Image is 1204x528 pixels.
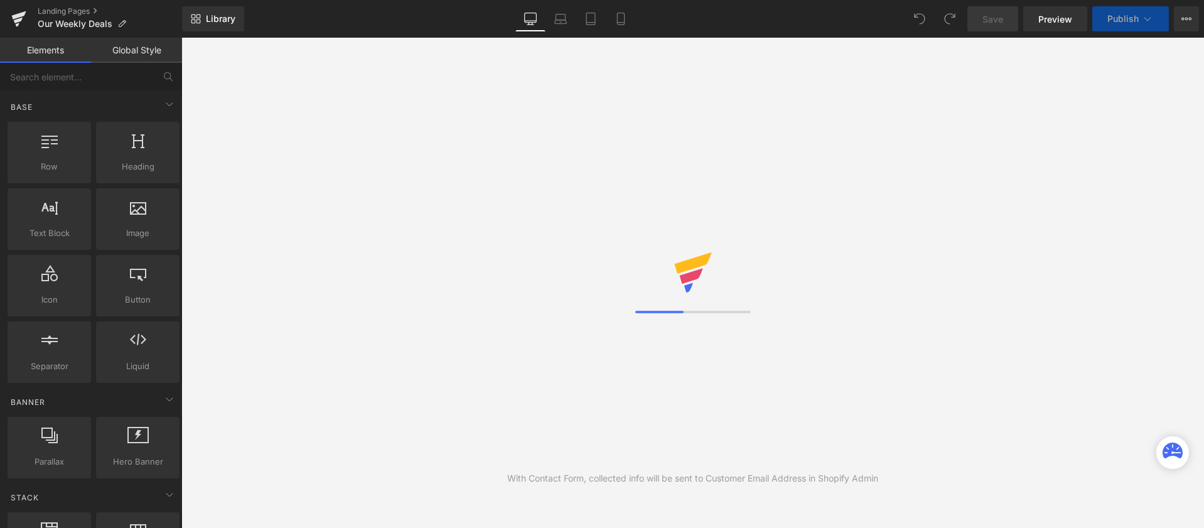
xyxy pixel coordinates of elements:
span: Button [100,293,176,306]
span: Hero Banner [100,455,176,468]
span: Publish [1107,14,1139,24]
span: Base [9,101,34,113]
span: Separator [11,360,87,373]
span: Stack [9,492,40,504]
a: Landing Pages [38,6,182,16]
a: Tablet [576,6,606,31]
button: More [1174,6,1199,31]
a: Desktop [515,6,546,31]
span: Preview [1038,13,1072,26]
button: Undo [907,6,932,31]
span: Row [11,160,87,173]
div: With Contact Form, collected info will be sent to Customer Email Address in Shopify Admin [507,471,878,485]
a: Laptop [546,6,576,31]
button: Publish [1092,6,1169,31]
a: Mobile [606,6,636,31]
span: Library [206,13,235,24]
span: Liquid [100,360,176,373]
span: Icon [11,293,87,306]
span: Image [100,227,176,240]
span: Banner [9,396,46,408]
a: Preview [1023,6,1087,31]
a: New Library [182,6,244,31]
span: Text Block [11,227,87,240]
span: Parallax [11,455,87,468]
span: Heading [100,160,176,173]
button: Redo [937,6,962,31]
span: Save [982,13,1003,26]
a: Global Style [91,38,182,63]
span: Our Weekly Deals [38,19,112,29]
